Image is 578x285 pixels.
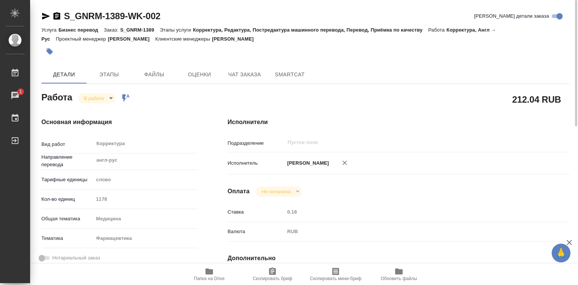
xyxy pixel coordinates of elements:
[181,70,218,79] span: Оценки
[555,245,567,261] span: 🙏
[160,27,193,33] p: Этапы услуги
[367,264,430,285] button: Обновить файлы
[52,12,61,21] button: Скопировать ссылку
[193,27,428,33] p: Корректура, Редактура, Постредактура машинного перевода, Перевод, Приёмка по качеству
[41,43,58,60] button: Добавить тэг
[512,93,561,106] h2: 212.04 RUB
[46,70,82,79] span: Детали
[136,70,172,79] span: Файлы
[228,118,570,127] h4: Исполнители
[256,186,302,197] div: В работе
[212,36,259,42] p: [PERSON_NAME]
[227,70,263,79] span: Чат заказа
[41,141,93,148] p: Вид работ
[41,176,93,183] p: Тарифные единицы
[41,90,72,103] h2: Работа
[284,225,541,238] div: RUB
[82,95,106,102] button: В работе
[104,27,120,33] p: Заказ:
[64,11,160,21] a: S_GNRM-1389-WK-002
[552,244,570,262] button: 🙏
[2,86,28,105] a: 1
[91,70,127,79] span: Этапы
[228,208,285,216] p: Ставка
[287,138,523,147] input: Пустое поле
[52,254,100,262] span: Нотариальный заказ
[284,159,329,167] p: [PERSON_NAME]
[474,12,549,20] span: [PERSON_NAME] детали заказа
[108,36,155,42] p: [PERSON_NAME]
[58,27,104,33] p: Бизнес перевод
[304,264,367,285] button: Скопировать мини-бриф
[41,12,50,21] button: Скопировать ссылку для ЯМессенджера
[428,27,447,33] p: Работа
[56,36,108,42] p: Проектный менеджер
[15,88,26,96] span: 1
[194,276,225,281] span: Папка на Drive
[336,155,353,171] button: Удалить исполнителя
[155,36,212,42] p: Клиентские менеджеры
[284,206,541,217] input: Пустое поле
[272,70,308,79] span: SmartCat
[228,139,285,147] p: Подразделение
[381,276,417,281] span: Обновить файлы
[228,159,285,167] p: Исполнитель
[310,276,361,281] span: Скопировать мини-бриф
[41,196,93,203] p: Кол-во единиц
[252,276,292,281] span: Скопировать бриф
[228,187,250,196] h4: Оплата
[241,264,304,285] button: Скопировать бриф
[41,153,93,168] p: Направление перевода
[120,27,160,33] p: S_GNRM-1389
[41,27,58,33] p: Услуга
[93,212,197,225] div: Медицина
[41,215,93,223] p: Общая тематика
[41,118,198,127] h4: Основная информация
[178,264,241,285] button: Папка на Drive
[228,254,570,263] h4: Дополнительно
[93,194,197,205] input: Пустое поле
[93,173,197,186] div: слово
[228,228,285,235] p: Валюта
[259,188,293,195] button: Не оплачена
[41,235,93,242] p: Тематика
[93,232,197,245] div: Фармацевтика
[78,93,116,103] div: В работе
